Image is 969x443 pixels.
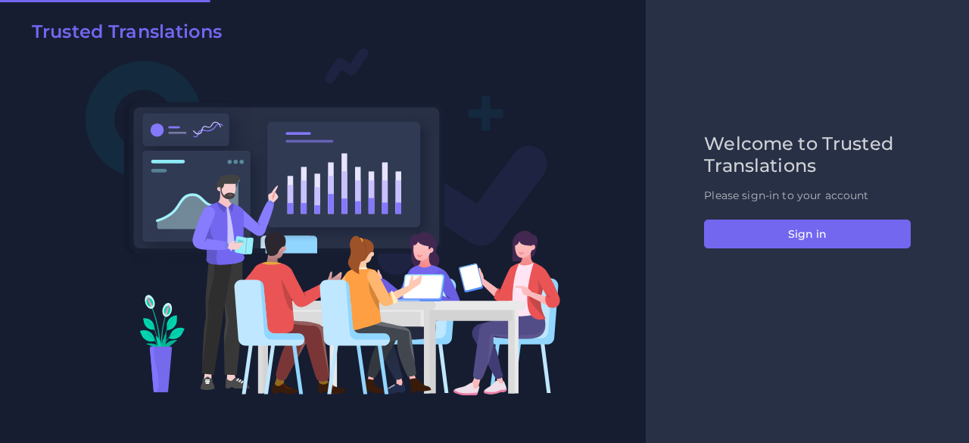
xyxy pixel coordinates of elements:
h2: Welcome to Trusted Translations [704,133,911,177]
h2: Trusted Translations [32,21,222,43]
p: Please sign-in to your account [704,188,911,204]
button: Sign in [704,220,911,248]
img: Login V2 [85,47,561,396]
a: Trusted Translations [21,21,222,48]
